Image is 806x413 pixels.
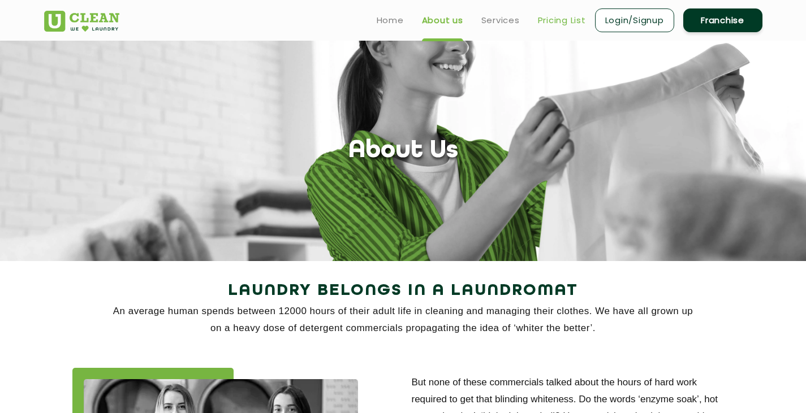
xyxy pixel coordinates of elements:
p: An average human spends between 12000 hours of their adult life in cleaning and managing their cl... [44,303,762,337]
a: Home [377,14,404,27]
a: Franchise [683,8,762,32]
h1: About Us [348,137,458,166]
a: Pricing List [538,14,586,27]
h2: Laundry Belongs in a Laundromat [44,277,762,305]
img: UClean Laundry and Dry Cleaning [44,11,119,32]
a: Services [481,14,520,27]
a: About us [422,14,463,27]
a: Login/Signup [595,8,674,32]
